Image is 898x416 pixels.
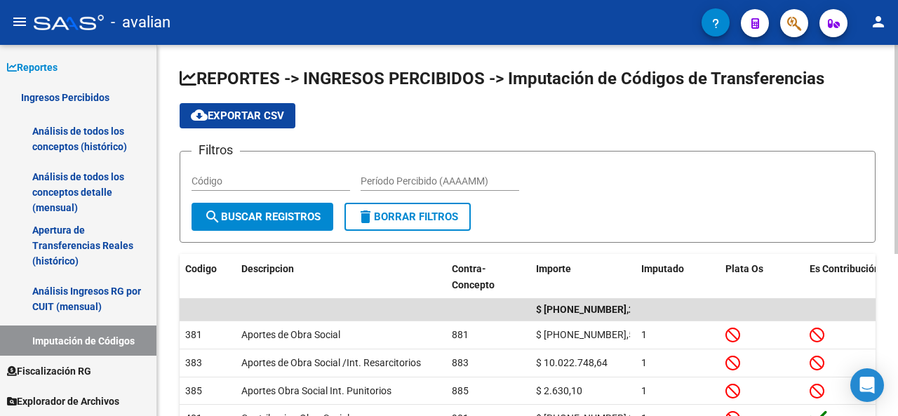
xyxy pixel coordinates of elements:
span: Aportes de Obra Social [241,329,340,340]
span: 1 [641,385,647,396]
span: 383 [185,357,202,368]
span: Aportes Obra Social Int. Punitorios [241,385,391,396]
span: Es Contribución [810,263,880,274]
datatable-header-cell: Es Contribución [804,254,888,300]
mat-icon: person [870,13,887,30]
span: $ 51.810.018.330,26 [536,304,640,315]
span: 1 [641,357,647,368]
datatable-header-cell: Codigo [180,254,236,300]
span: Reportes [7,60,58,75]
span: 1 [641,329,647,340]
mat-icon: cloud_download [191,107,208,123]
datatable-header-cell: Importe [530,254,636,300]
span: Exportar CSV [191,109,284,122]
span: Plata Os [725,263,763,274]
span: Imputado [641,263,684,274]
span: Explorador de Archivos [7,394,119,409]
span: Codigo [185,263,217,274]
mat-icon: search [204,208,221,225]
mat-icon: delete [357,208,374,225]
span: 385 [185,385,202,396]
span: $ [PHONE_NUMBER],51 [536,329,640,340]
span: 381 [185,329,202,340]
div: Open Intercom Messenger [850,368,884,402]
datatable-header-cell: Imputado [636,254,720,300]
span: Aportes de Obra Social /Int. Resarcitorios [241,357,421,368]
button: Borrar Filtros [344,203,471,231]
span: 883 [452,357,469,368]
span: Borrar Filtros [357,210,458,223]
span: 885 [452,385,469,396]
datatable-header-cell: Contra-Concepto [446,254,530,300]
span: Descripcion [241,263,294,274]
span: $ 2.630,10 [536,385,582,396]
span: Buscar Registros [204,210,321,223]
button: Buscar Registros [192,203,333,231]
span: $ 10.022.748,64 [536,357,608,368]
span: Contra-Concepto [452,263,495,290]
span: Importe [536,263,571,274]
datatable-header-cell: Plata Os [720,254,804,300]
button: Exportar CSV [180,103,295,128]
span: 881 [452,329,469,340]
span: Fiscalización RG [7,363,91,379]
span: REPORTES -> INGRESOS PERCIBIDOS -> Imputación de Códigos de Transferencias [180,69,824,88]
h3: Filtros [192,140,240,160]
mat-icon: menu [11,13,28,30]
datatable-header-cell: Descripcion [236,254,446,300]
span: - avalian [111,7,170,38]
